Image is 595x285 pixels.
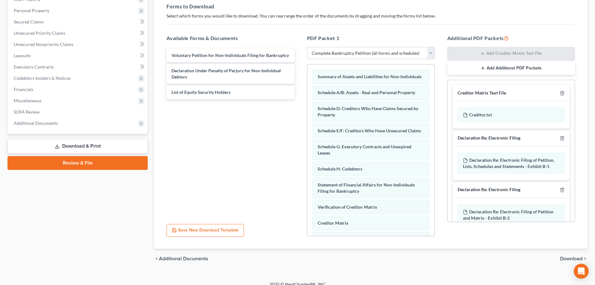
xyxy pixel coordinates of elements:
[458,205,565,225] div: Declaration Re: Electronic Filing of Petition and Matrix - Exhibit B-2
[318,166,362,171] span: Schedule H: Codebtors
[458,108,565,122] div: Creditor.txt
[458,187,520,193] div: Declaration Re: Electronic Filing
[14,8,49,13] span: Personal Property
[318,220,349,226] span: Creditor Matrix
[9,28,148,39] a: Unsecured Priority Claims
[318,74,422,79] span: Summary of Assets and Liabilities for Non-Individuals
[171,89,231,95] span: List of Equity Security Holders
[9,61,148,73] a: Executory Contracts
[318,90,415,95] span: Schedule A/B: Assets - Real and Personal Property
[14,75,71,81] span: Codebtors Insiders & Notices
[154,256,208,261] a: chevron_left Additional Documents
[458,90,506,96] div: Creditor Matrix Text File
[9,50,148,61] a: Lawsuits
[166,13,575,19] p: Select which forms you would like to download. You can rearrange the order of the documents by dr...
[166,34,294,42] h5: Available Forms & Documents
[307,34,435,42] h5: PDF Packet 1
[14,98,42,103] span: Miscellaneous
[154,256,159,261] i: chevron_left
[9,16,148,28] a: Secured Claims
[463,157,554,169] span: Declaration Re: Electronic Filing of Petition, Lists, Schedules and Statements - Exhibit B-1
[574,264,589,279] div: Open Intercom Messenger
[318,204,377,210] span: Verification of Creditor Matrix
[14,19,44,24] span: Secured Claims
[560,256,583,261] span: Download
[166,224,244,237] button: Save New Download Template
[7,139,148,154] a: Download & Print
[583,256,588,261] i: chevron_right
[14,64,54,69] span: Executory Contracts
[447,34,575,42] h5: Additional PDF Packets
[318,144,411,155] span: Schedule G: Executory Contracts and Unexpired Leases
[7,156,148,170] a: Review & File
[318,182,415,194] span: Statement of Financial Affairs for Non-Individuals Filing for Bankruptcy
[9,39,148,50] a: Unsecured Nonpriority Claims
[318,106,418,117] span: Schedule D: Creditors Who Have Claims Secured by Property
[14,87,33,92] span: Financials
[447,47,575,61] button: Add Creditor Matrix Text File
[171,68,281,79] span: Declaration Under Penalty of Perjury for Non-Individual Debtors
[318,128,421,133] span: Schedule E/F: Creditors Who Have Unsecured Claims
[159,256,208,261] span: Additional Documents
[14,120,58,126] span: Additional Documents
[14,109,40,115] span: SOFA Review
[14,53,31,58] span: Lawsuits
[171,53,289,58] span: Voluntary Petition for Non-Individuals Filing for Bankruptcy
[458,135,520,141] div: Declaration Re: Electronic Filing
[166,3,575,10] h5: Forms to Download
[447,62,575,75] button: Add Additional PDF Packets
[560,256,588,261] button: Download chevron_right
[14,42,73,47] span: Unsecured Nonpriority Claims
[14,30,65,36] span: Unsecured Priority Claims
[9,106,148,118] a: SOFA Review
